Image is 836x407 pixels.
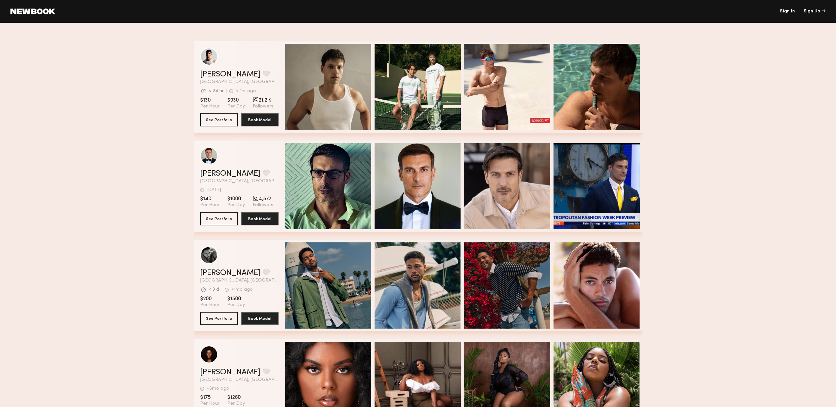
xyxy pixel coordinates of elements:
span: $1500 [227,296,245,302]
button: Book Model [241,212,279,225]
span: Per Day [227,202,245,208]
span: $1260 [227,394,245,401]
span: Followers [253,202,273,208]
span: $140 [200,196,219,202]
span: 21.2 K [253,97,273,104]
span: $930 [227,97,245,104]
span: [GEOGRAPHIC_DATA], [GEOGRAPHIC_DATA] [200,378,279,382]
div: [DATE] [207,188,221,192]
span: Per Day [227,104,245,109]
span: Per Hour [200,104,219,109]
div: < 1hr ago [236,89,256,93]
div: Sign Up [804,9,826,14]
span: Followers [253,104,273,109]
span: $130 [200,97,219,104]
button: See Portfolio [200,113,238,126]
a: Sign In [780,9,795,14]
span: Per Hour [200,202,219,208]
div: +1mo ago [231,287,253,292]
span: [GEOGRAPHIC_DATA], [GEOGRAPHIC_DATA] [200,80,279,84]
span: Per Day [227,302,245,308]
a: [PERSON_NAME] [200,170,260,178]
button: See Portfolio [200,312,238,325]
a: [PERSON_NAME] [200,269,260,277]
button: Book Model [241,312,279,325]
span: $1000 [227,196,245,202]
a: [PERSON_NAME] [200,71,260,78]
span: Per Hour [200,302,219,308]
div: < 3 d [208,287,219,292]
span: $200 [200,296,219,302]
button: Book Model [241,113,279,126]
a: [PERSON_NAME] [200,368,260,376]
div: +6mo ago [207,386,229,391]
span: $175 [200,394,219,401]
button: See Portfolio [200,212,238,225]
div: < 24 hr [208,89,224,93]
span: [GEOGRAPHIC_DATA], [GEOGRAPHIC_DATA] [200,179,279,184]
span: 4,577 [253,196,273,202]
span: Per Day [227,401,245,407]
span: [GEOGRAPHIC_DATA], [GEOGRAPHIC_DATA] [200,278,279,283]
span: Per Hour [200,401,219,407]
